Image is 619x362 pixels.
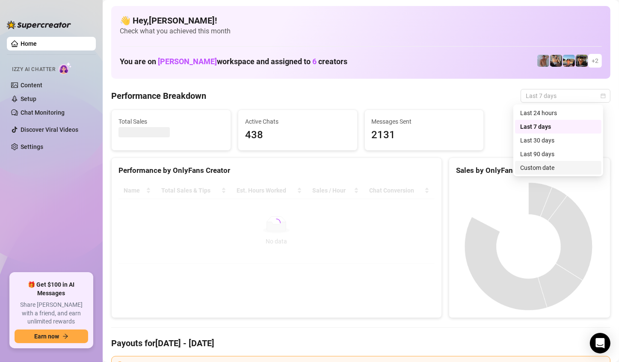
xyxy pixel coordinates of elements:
[372,117,477,126] span: Messages Sent
[120,57,347,66] h1: You are on workspace and assigned to creators
[563,55,575,67] img: Zach
[590,333,610,353] div: Open Intercom Messenger
[312,57,317,66] span: 6
[515,147,601,161] div: Last 90 days
[520,122,596,131] div: Last 7 days
[21,109,65,116] a: Chat Monitoring
[62,333,68,339] span: arrow-right
[515,106,601,120] div: Last 24 hours
[601,93,606,98] span: calendar
[120,27,602,36] span: Check what you achieved this month
[520,163,596,172] div: Custom date
[515,134,601,147] div: Last 30 days
[272,219,281,227] span: loading
[111,337,610,349] h4: Payouts for [DATE] - [DATE]
[111,90,206,102] h4: Performance Breakdown
[21,95,36,102] a: Setup
[15,301,88,326] span: Share [PERSON_NAME] with a friend, and earn unlimited rewards
[118,165,435,176] div: Performance by OnlyFans Creator
[520,149,596,159] div: Last 90 days
[245,117,350,126] span: Active Chats
[520,108,596,118] div: Last 24 hours
[550,55,562,67] img: George
[59,62,72,74] img: AI Chatter
[15,329,88,343] button: Earn nowarrow-right
[21,82,42,89] a: Content
[515,120,601,134] div: Last 7 days
[34,333,59,340] span: Earn now
[456,165,603,176] div: Sales by OnlyFans Creator
[118,117,224,126] span: Total Sales
[526,89,605,102] span: Last 7 days
[592,56,598,65] span: + 2
[537,55,549,67] img: Joey
[158,57,217,66] span: [PERSON_NAME]
[21,40,37,47] a: Home
[245,127,350,143] span: 438
[15,281,88,297] span: 🎁 Get $100 in AI Messages
[120,15,602,27] h4: 👋 Hey, [PERSON_NAME] !
[576,55,588,67] img: Nathan
[21,143,43,150] a: Settings
[515,161,601,175] div: Custom date
[372,127,477,143] span: 2131
[12,65,55,74] span: Izzy AI Chatter
[7,21,71,29] img: logo-BBDzfeDw.svg
[21,126,78,133] a: Discover Viral Videos
[520,136,596,145] div: Last 30 days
